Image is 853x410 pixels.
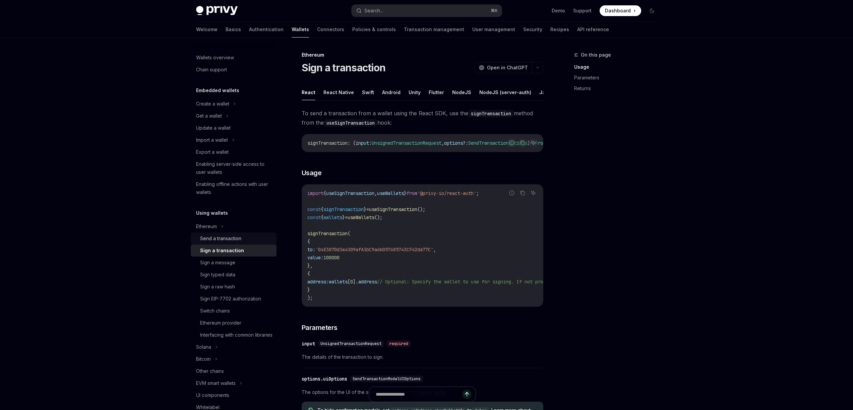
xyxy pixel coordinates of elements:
div: Wallets overview [196,54,234,62]
span: On this page [581,51,611,59]
div: UI components [196,391,229,399]
button: React Native [323,84,354,100]
button: Send message [462,390,472,399]
span: Parameters [302,323,338,332]
div: Create a wallet [196,100,229,108]
span: ) [527,140,530,146]
span: [ [348,279,350,285]
div: required [387,340,411,347]
div: Export a wallet [196,148,229,156]
button: Create a wallet [191,98,277,110]
a: Parameters [574,72,663,83]
div: Switch chains [200,307,230,315]
span: { [307,271,310,277]
a: Sign typed data [191,269,277,281]
div: Sign EIP-7702 authorization [200,295,261,303]
div: Enabling server-side access to user wallets [196,160,272,176]
a: Returns [574,83,663,94]
span: '0xE3070d3e4309afA3bC9a6b057685743CF42da77C' [315,247,433,253]
a: Switch chains [191,305,277,317]
div: EVM smart wallets [196,379,236,387]
button: Copy the contents from the code block [518,138,527,147]
button: Toggle dark mode [647,5,657,16]
a: Wallets overview [191,52,277,64]
span: useSignTransaction [369,206,417,212]
span: useSignTransaction [326,190,374,196]
span: { [323,190,326,196]
span: address [358,279,377,285]
span: { [307,238,310,245]
button: Open in ChatGPT [475,62,532,73]
span: signTransaction [323,206,364,212]
span: ; [476,190,479,196]
div: Ethereum [196,222,217,230]
span: } [404,190,407,196]
button: Search...⌘K [352,5,502,17]
div: input [302,340,315,347]
span: to: [307,247,315,253]
input: Ask a question... [376,387,462,402]
span: (); [374,214,382,220]
button: Ask AI [529,138,538,147]
a: Export a wallet [191,146,277,158]
button: Ethereum [191,220,277,232]
span: useWallets [348,214,374,220]
button: Java [539,84,551,100]
button: Flutter [429,84,444,100]
span: from [407,190,417,196]
a: Sign a transaction [191,245,277,257]
span: ?: [463,140,468,146]
a: Interfacing with common libraries [191,329,277,341]
span: Usage [302,168,322,178]
span: const [307,214,321,220]
span: UnsignedTransactionRequest [372,140,441,146]
span: , [433,247,436,253]
span: ); [307,295,313,301]
span: SendTransactionOptions [468,140,527,146]
a: Update a wallet [191,122,277,134]
span: input [356,140,369,146]
div: Other chains [196,367,224,375]
button: NodeJS (server-auth) [479,84,531,100]
div: Solana [196,343,211,351]
button: Get a wallet [191,110,277,122]
span: signTransaction [307,230,348,236]
a: User management [472,21,515,38]
a: Enabling offline actions with user wallets [191,178,277,198]
h5: Using wallets [196,209,228,217]
div: Ethereum provider [200,319,241,327]
div: Interfacing with common libraries [200,331,272,339]
div: Enabling offline actions with user wallets [196,180,272,196]
span: Dashboard [605,7,631,14]
span: const [307,206,321,212]
span: = [345,214,348,220]
span: 100000 [323,255,340,261]
button: Copy the contents from the code block [518,189,527,197]
a: Basics [226,21,241,38]
button: Report incorrect code [507,138,516,147]
span: , [441,140,444,146]
a: Send a transaction [191,232,277,245]
div: Bitcoin [196,355,211,363]
button: Report incorrect code [507,189,516,197]
div: Ethereum [302,52,543,58]
button: Import a wallet [191,134,277,146]
a: API reference [577,21,609,38]
div: Sign a raw hash [200,283,235,291]
h1: Sign a transaction [302,62,386,74]
span: wallets [323,214,342,220]
span: To send a transaction from a wallet using the React SDK, use the method from the hook: [302,109,543,127]
span: useWallets [377,190,404,196]
button: Bitcoin [191,353,277,365]
a: Sign a message [191,257,277,269]
a: UI components [191,389,277,401]
a: Security [523,21,542,38]
span: (); [417,206,425,212]
span: signTransaction [307,140,348,146]
span: , [374,190,377,196]
img: dark logo [196,6,238,15]
a: Usage [574,62,663,72]
div: Get a wallet [196,112,222,120]
button: Ask AI [529,189,538,197]
span: UnsignedTransactionRequest [320,341,381,346]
